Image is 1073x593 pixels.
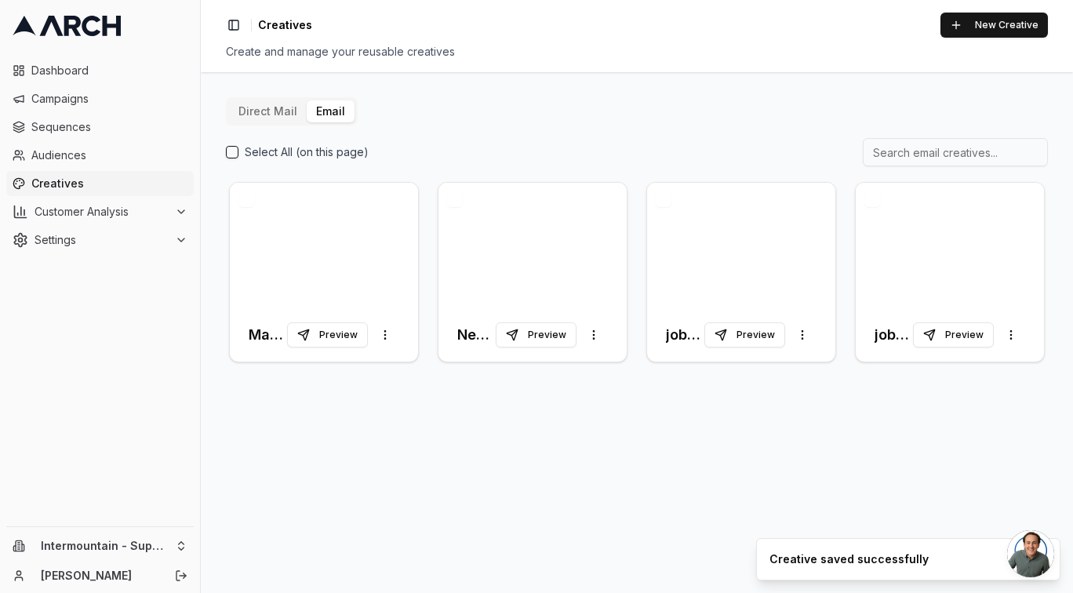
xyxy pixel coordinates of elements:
div: Open chat [1007,530,1054,577]
span: Audiences [31,147,187,163]
button: Preview [496,322,577,347]
button: Log out [170,565,192,587]
a: Sequences [6,115,194,140]
button: Preview [913,322,994,347]
span: Creatives [258,17,312,33]
input: Search email creatives... [863,138,1048,166]
button: Email [307,100,355,122]
button: Intermountain - Superior Water & Air [6,533,194,558]
span: Settings [35,232,169,248]
button: Customer Analysis [6,199,194,224]
a: [PERSON_NAME] [41,568,158,584]
h3: job completed - thank you [875,324,913,346]
nav: breadcrumb [258,17,312,33]
a: Creatives [6,171,194,196]
a: Dashboard [6,58,194,83]
span: Dashboard [31,63,187,78]
button: New Creative [940,13,1048,38]
span: Customer Analysis [35,204,169,220]
a: Audiences [6,143,194,168]
h3: job booked - thank you [666,324,704,346]
button: Preview [287,322,368,347]
button: Settings [6,227,194,253]
button: Direct Mail [229,100,307,122]
span: Sequences [31,119,187,135]
h3: New Membership [457,324,496,346]
label: Select All (on this page) [245,144,369,160]
h3: Marketing Email 1.0 [249,324,287,346]
span: Campaigns [31,91,187,107]
div: Create and manage your reusable creatives [226,44,1048,60]
div: Creative saved successfully [769,551,929,567]
button: Preview [704,322,785,347]
a: Campaigns [6,86,194,111]
span: Creatives [31,176,187,191]
span: Intermountain - Superior Water & Air [41,539,169,553]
